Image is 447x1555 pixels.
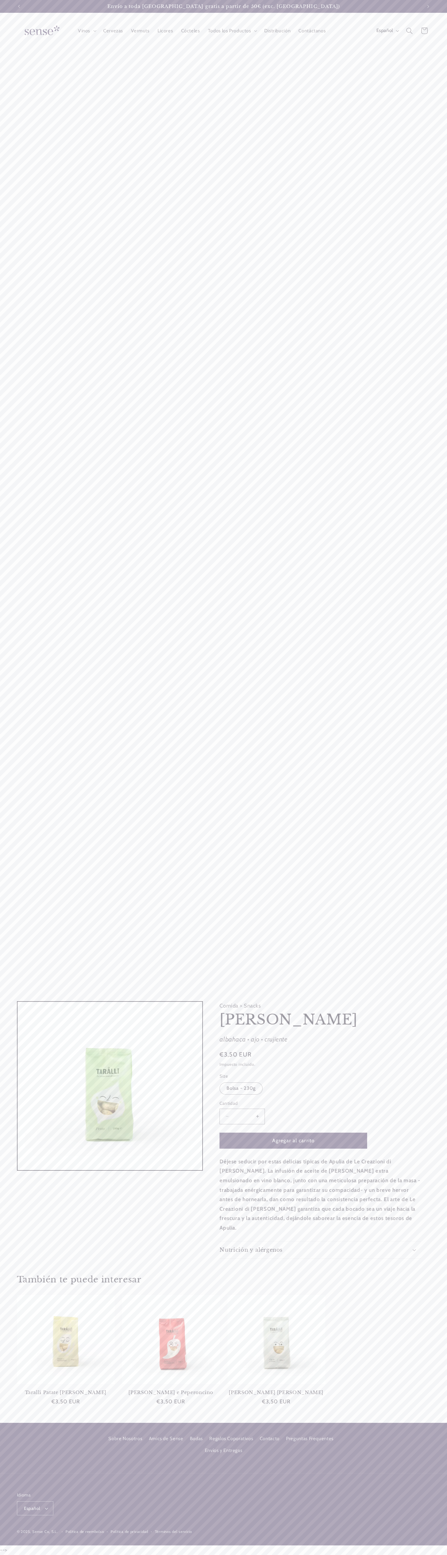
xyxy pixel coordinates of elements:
a: Preguntas Frequentes [286,1433,334,1445]
a: Vermuts [127,24,154,38]
span: Vermuts [131,28,149,34]
button: Español [17,1501,54,1515]
a: [PERSON_NAME] e Peperoncino [122,1390,220,1395]
span: Contáctanos [298,28,326,34]
a: Sense [14,19,67,43]
span: Licores [158,28,173,34]
media-gallery: Visor de la galería [17,1001,203,1171]
a: Contacto [260,1433,280,1445]
span: Todos los Productos [208,28,251,34]
span: €3,50 EUR [220,1050,251,1059]
a: Licores [153,24,177,38]
h1: [PERSON_NAME] [220,1011,421,1029]
button: Español [372,24,402,37]
summary: Todos los Productos [204,24,260,38]
h2: Idioma [17,1492,54,1498]
product-info: Comida > Snacks [220,1001,421,1258]
small: © 2025, Sense Co, S.L. [17,1529,58,1534]
h2: Nutrición y alérgenos [220,1247,282,1253]
summary: Búsqueda [402,23,417,38]
span: Español [376,27,393,34]
a: Sobre Nosotros [108,1435,142,1445]
label: Bolsa - 230g [220,1082,263,1095]
a: Envíos y Entregas [205,1445,243,1456]
div: Impuesto incluido. [220,1061,421,1068]
button: Agregar al carrito [220,1133,367,1148]
a: Regalos Coporativos [209,1433,253,1445]
img: Sense [17,22,65,40]
label: Cantidad [220,1100,367,1106]
div: albahaca • ajo • crujiente [220,1034,421,1045]
h2: También te puede interesar [17,1274,430,1285]
span: Cervezas [103,28,123,34]
a: Política de reembolso [66,1529,104,1535]
span: Cócteles [181,28,200,34]
legend: Size [220,1073,228,1079]
a: Distribución [260,24,295,38]
a: Taralli Patate [PERSON_NAME] [17,1390,115,1395]
span: Distribución [264,28,291,34]
span: Envío a toda [GEOGRAPHIC_DATA] gratis a partir de 50€ (exc. [GEOGRAPHIC_DATA]) [107,4,340,9]
a: Términos del servicio [155,1529,192,1535]
a: [PERSON_NAME] [PERSON_NAME] [227,1390,325,1395]
a: Amics de Sense [149,1433,183,1445]
a: Política de privacidad [111,1529,148,1535]
span: Español [24,1505,40,1511]
summary: Vinos [74,24,99,38]
a: Cócteles [177,24,204,38]
summary: Nutrición y alérgenos [220,1241,421,1258]
strong: Déjese seducir por estas delicias típicas de Apulia de Le Creazioni di [PERSON_NAME]. La infusión... [220,1158,420,1231]
a: Contáctanos [295,24,330,38]
a: Cervezas [99,24,127,38]
a: Bodas [190,1433,203,1445]
span: Vinos [78,28,90,34]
